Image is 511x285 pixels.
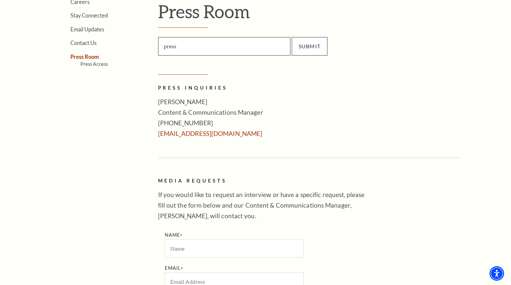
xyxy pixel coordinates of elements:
h2: PRESS INQUIRIES [158,84,373,92]
label: Name [165,232,181,238]
a: Stay Connected [70,12,108,19]
a: Contact Us [70,40,97,46]
a: Press Access [80,61,108,67]
p: [PERSON_NAME] Content & Communications Manager [PHONE_NUMBER] [158,97,373,139]
input: Submit button [292,37,328,56]
label: Email [165,265,181,271]
h2: Media Requests [158,177,373,185]
div: Accessibility Menu [490,266,504,281]
a: [EMAIL_ADDRESS][DOMAIN_NAME] [158,130,263,137]
h1: Press Room [158,1,461,28]
p: If you would like to request an interview or have a specific request, please fill out the form be... [158,189,373,221]
a: Email Updates [70,26,104,32]
a: Press Room [70,54,99,60]
input: Name [165,239,304,258]
input: Enter Access Code [158,37,290,55]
